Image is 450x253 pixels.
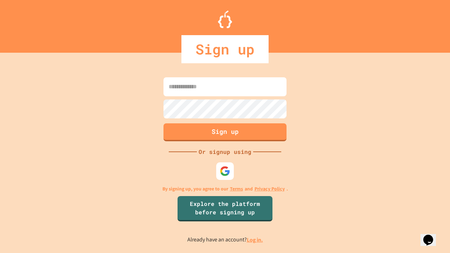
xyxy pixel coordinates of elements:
[247,236,263,244] a: Log in.
[230,185,243,193] a: Terms
[255,185,285,193] a: Privacy Policy
[220,166,230,176] img: google-icon.svg
[187,235,263,244] p: Already have an account?
[420,225,443,246] iframe: chat widget
[218,11,232,28] img: Logo.svg
[197,148,253,156] div: Or signup using
[163,123,287,141] button: Sign up
[178,196,272,221] a: Explore the platform before signing up
[181,35,269,63] div: Sign up
[162,185,288,193] p: By signing up, you agree to our and .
